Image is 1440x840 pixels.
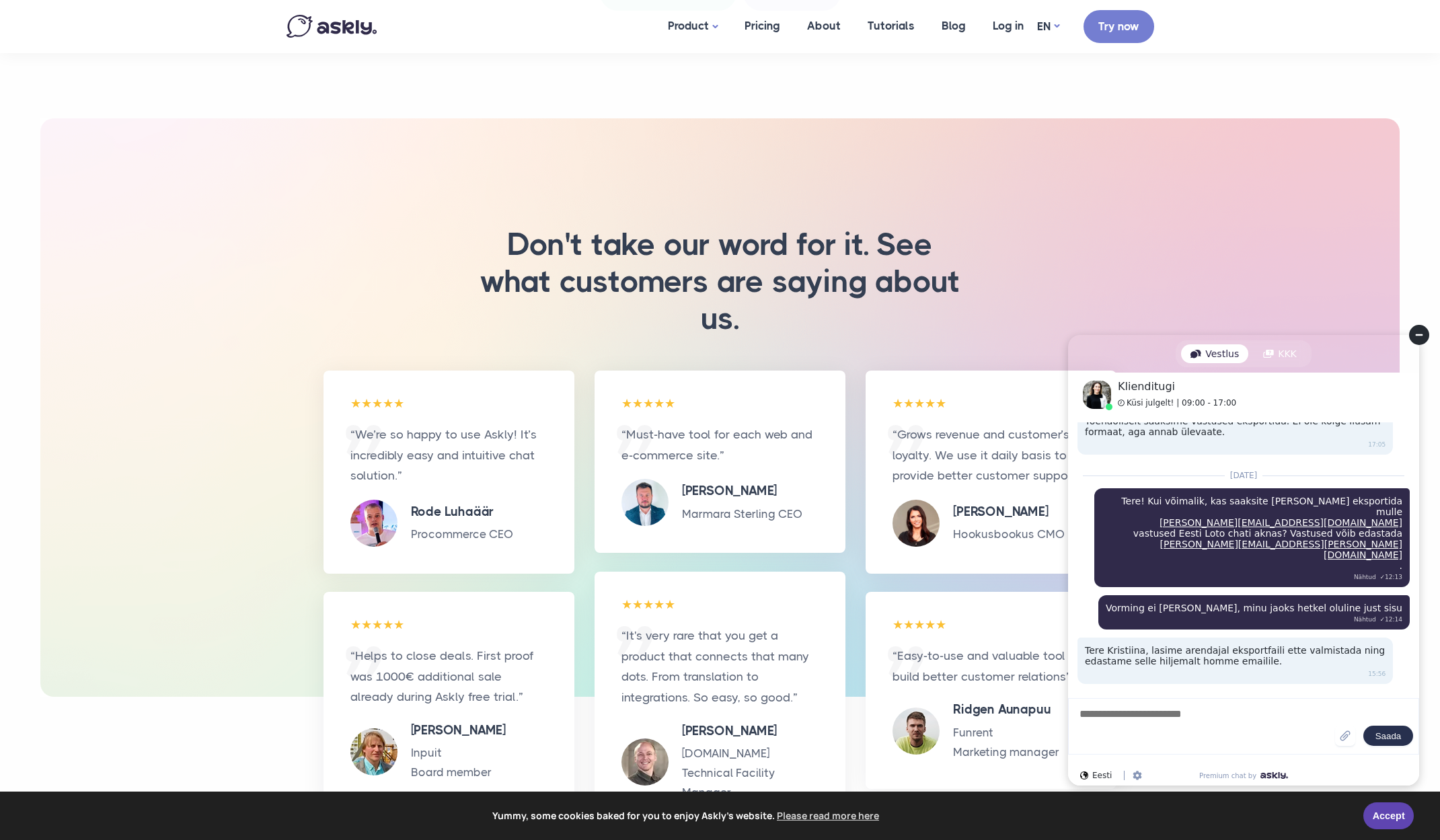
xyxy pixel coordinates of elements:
p: “It's very rare that you get a product that connects that many dots. From translation to integrat... [621,625,819,708]
a: Try now [1084,10,1154,43]
h5: [PERSON_NAME] [682,482,802,501]
p: Hookusbookus CMO [953,525,1065,544]
h5: [PERSON_NAME] [953,502,1065,522]
span: Yummy, some cookies baked for you to enjoy Askly's website. [20,806,1354,826]
p: Inpuit Board member [411,743,506,782]
p: Procommerce CEO [411,525,513,544]
p: “We’re so happy to use Askly! It’s incredibly easy and intuitive chat solution.” [350,424,547,486]
p: Marmara Sterling CEO [682,504,802,524]
p: “Grows revenue and customer’s loyalty. We use it daily basis to provide better customer support.” [893,424,1090,486]
a: learn more about cookies [775,806,881,826]
p: “Must-have tool for each web and e-commerce site.” [621,424,819,465]
img: Askly [287,15,377,38]
h3: Don't take our word for it. See what customers are saying about us. [434,226,1006,338]
h5: Rode Luhaäär [411,502,513,522]
a: EN [1037,17,1059,36]
h5: [PERSON_NAME] [411,721,506,740]
p: “Helps to close deals. First proof was 1000€ additional sale already during Askly free trial.” [350,646,547,708]
h5: Ridgen Aunapuu [953,700,1059,720]
p: [DOMAIN_NAME] Technical Facility Manager [682,744,819,802]
h5: [PERSON_NAME] [682,722,819,741]
iframe: Askly chat [1057,324,1430,796]
p: Funrent Marketing manager [953,723,1059,762]
a: Accept [1363,802,1414,829]
p: “Easy-to-use and valuable tool to build better customer relations” [893,646,1090,687]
